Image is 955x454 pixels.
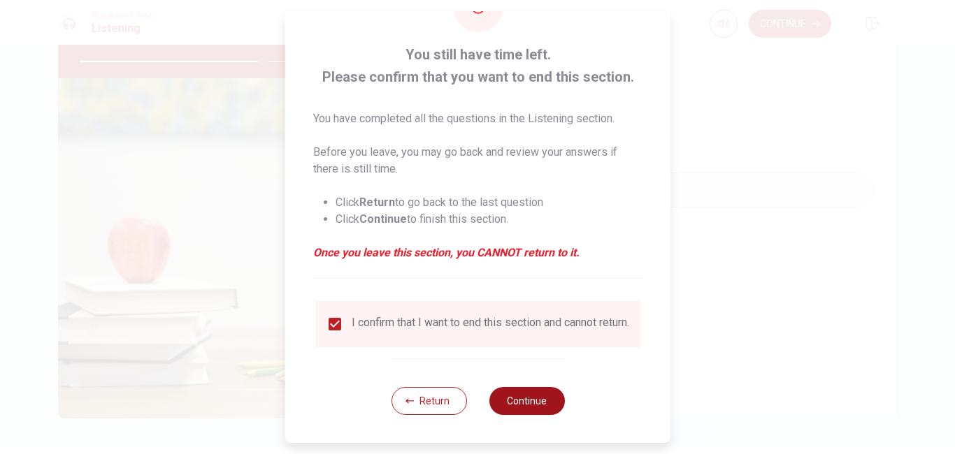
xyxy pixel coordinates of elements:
li: Click to finish this section. [336,211,642,228]
strong: Return [359,196,395,209]
button: Return [391,387,466,415]
p: You have completed all the questions in the Listening section. [313,110,642,127]
div: I confirm that I want to end this section and cannot return. [352,316,629,332]
span: You still have time left. Please confirm that you want to end this section. [313,43,642,88]
button: Continue [489,387,564,415]
em: Once you leave this section, you CANNOT return to it. [313,244,642,261]
p: Before you leave, you may go back and review your answers if there is still time. [313,144,642,177]
li: Click to go back to the last question [336,194,642,211]
strong: Continue [359,212,407,226]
